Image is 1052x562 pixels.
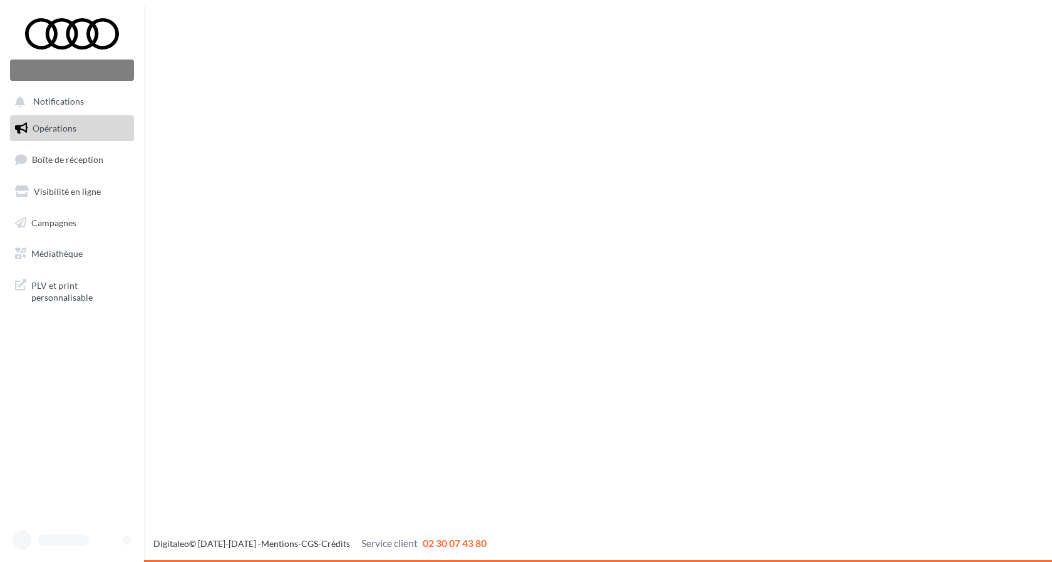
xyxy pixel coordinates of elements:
[153,538,487,549] span: © [DATE]-[DATE] - - -
[153,538,189,549] a: Digitaleo
[8,241,137,267] a: Médiathèque
[321,538,350,549] a: Crédits
[361,537,418,549] span: Service client
[31,277,129,304] span: PLV et print personnalisable
[261,538,298,549] a: Mentions
[423,537,487,549] span: 02 30 07 43 80
[33,96,84,107] span: Notifications
[31,217,76,227] span: Campagnes
[8,179,137,205] a: Visibilité en ligne
[32,154,103,165] span: Boîte de réception
[8,272,137,309] a: PLV et print personnalisable
[8,115,137,142] a: Opérations
[8,146,137,173] a: Boîte de réception
[34,186,101,197] span: Visibilité en ligne
[31,248,83,259] span: Médiathèque
[301,538,318,549] a: CGS
[10,60,134,81] div: Nouvelle campagne
[33,123,76,133] span: Opérations
[8,210,137,236] a: Campagnes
